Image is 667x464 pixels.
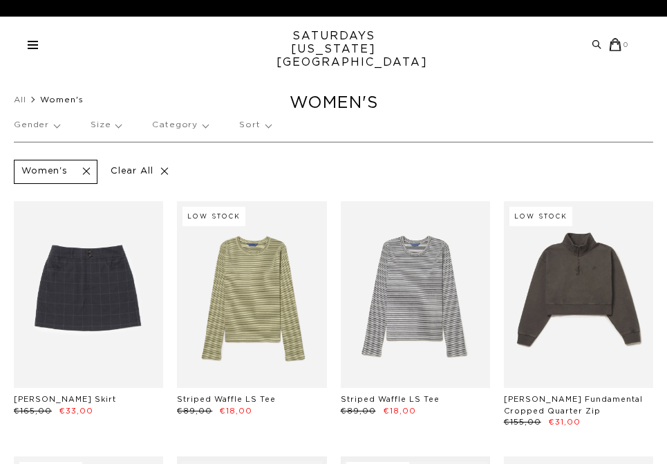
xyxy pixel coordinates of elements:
p: Clear All [104,160,176,184]
a: [PERSON_NAME] Skirt [14,396,116,403]
a: All [14,95,26,104]
div: Low Stock [182,207,245,226]
p: Category [152,109,208,141]
a: SATURDAYS[US_STATE][GEOGRAPHIC_DATA] [276,30,391,69]
span: €33,00 [59,407,93,415]
span: €155,00 [504,418,541,426]
span: €89,00 [177,407,212,415]
span: Women's [40,95,84,104]
span: €18,00 [220,407,252,415]
p: Women's [21,166,68,178]
a: Striped Waffle LS Tee [177,396,276,403]
span: €89,00 [341,407,376,415]
div: Low Stock [509,207,572,226]
small: 0 [623,42,629,48]
p: Gender [14,109,59,141]
a: Striped Waffle LS Tee [341,396,440,403]
span: €18,00 [384,407,416,415]
a: [PERSON_NAME] Fundamental Cropped Quarter Zip [504,396,643,415]
p: Sort [239,109,270,141]
a: 0 [609,38,629,51]
span: €31,00 [549,418,581,426]
span: €165,00 [14,407,52,415]
p: Size [91,109,121,141]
